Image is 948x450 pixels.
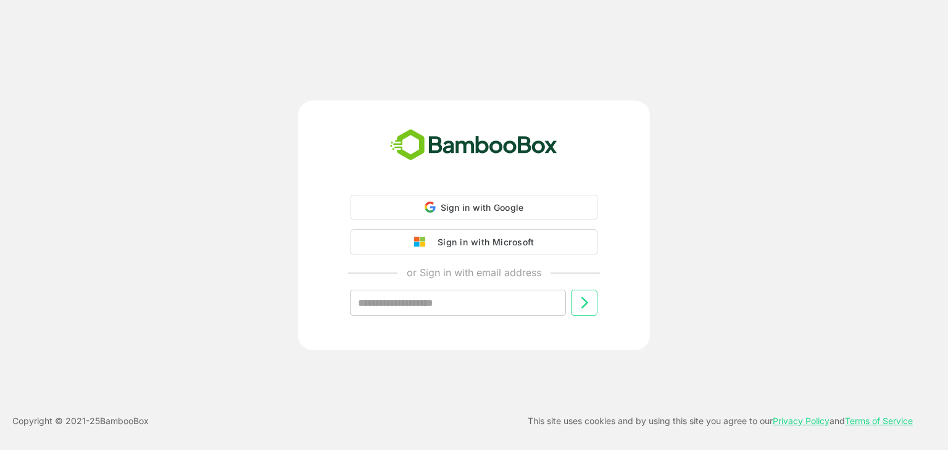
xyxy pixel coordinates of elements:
[351,229,597,255] button: Sign in with Microsoft
[12,414,149,428] p: Copyright © 2021- 25 BambooBox
[845,415,913,426] a: Terms of Service
[351,195,597,219] div: Sign in with Google
[431,234,534,250] div: Sign in with Microsoft
[414,237,431,248] img: google
[441,202,524,213] span: Sign in with Google
[528,414,913,428] p: This site uses cookies and by using this site you agree to our and
[383,125,564,166] img: bamboobox
[773,415,829,426] a: Privacy Policy
[407,265,541,280] p: or Sign in with email address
